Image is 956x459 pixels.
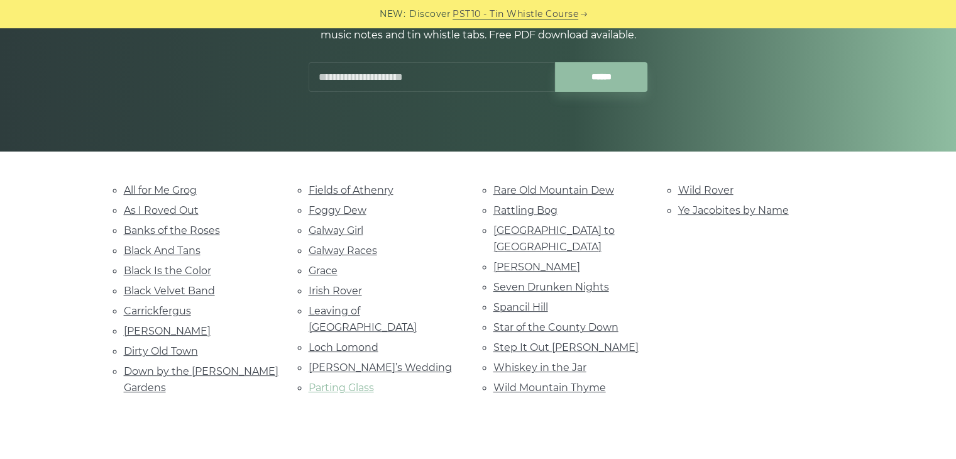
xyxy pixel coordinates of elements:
a: As I Roved Out [124,204,199,216]
a: Parting Glass [309,382,374,394]
a: Whiskey in the Jar [493,362,586,373]
a: Black Is the Color [124,265,211,277]
a: Down by the [PERSON_NAME] Gardens [124,365,278,394]
a: Spancil Hill [493,301,548,313]
a: Wild Rover [678,184,733,196]
a: Wild Mountain Thyme [493,382,606,394]
a: Loch Lomond [309,341,378,353]
a: Leaving of [GEOGRAPHIC_DATA] [309,305,417,333]
a: Dirty Old Town [124,345,198,357]
a: Galway Races [309,245,377,257]
a: Black Velvet Band [124,285,215,297]
a: Rare Old Mountain Dew [493,184,614,196]
a: Step It Out [PERSON_NAME] [493,341,639,353]
a: Seven Drunken Nights [493,281,609,293]
a: Galway Girl [309,224,363,236]
a: Carrickfergus [124,305,191,317]
span: NEW: [380,7,405,21]
a: Grace [309,265,338,277]
a: Foggy Dew [309,204,366,216]
a: Star of the County Down [493,321,618,333]
a: [PERSON_NAME] [124,325,211,337]
a: Ye Jacobites by Name [678,204,789,216]
a: Black And Tans [124,245,201,257]
a: Rattling Bog [493,204,558,216]
a: All for Me Grog [124,184,197,196]
a: [PERSON_NAME] [493,261,580,273]
a: Irish Rover [309,285,362,297]
span: Discover [409,7,451,21]
a: [PERSON_NAME]’s Wedding [309,362,452,373]
a: [GEOGRAPHIC_DATA] to [GEOGRAPHIC_DATA] [493,224,615,253]
a: Fields of Athenry [309,184,393,196]
a: Banks of the Roses [124,224,220,236]
a: PST10 - Tin Whistle Course [453,7,578,21]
